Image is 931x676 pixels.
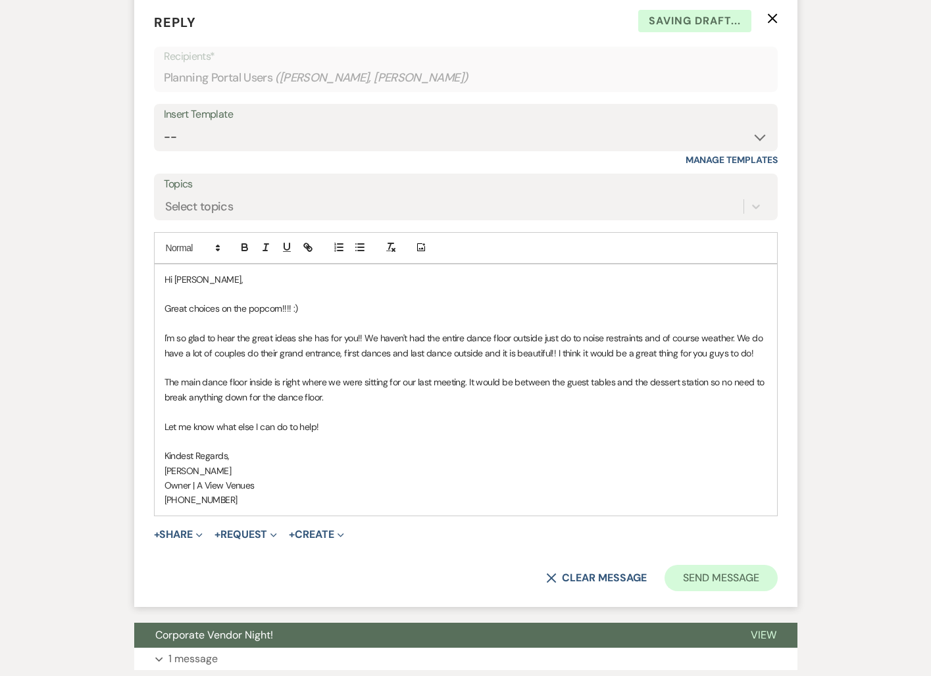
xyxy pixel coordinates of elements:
p: I'm so glad to hear the great ideas she has for you!! We haven't had the entire dance floor outsi... [164,331,767,360]
button: 1 message [134,648,797,670]
p: Great choices on the popcorn!!!! :) [164,301,767,316]
p: [PERSON_NAME] [164,464,767,478]
span: + [289,529,295,540]
span: + [154,529,160,540]
span: ( [PERSON_NAME], [PERSON_NAME] ) [275,69,468,87]
button: Request [214,529,277,540]
p: Let me know what else I can do to help! [164,420,767,434]
button: Corporate Vendor Night! [134,623,730,648]
p: Owner | A View Venues [164,478,767,493]
span: Saving draft... [638,10,751,32]
p: [PHONE_NUMBER] [164,493,767,507]
span: + [214,529,220,540]
p: Kindest Regards, [164,448,767,463]
button: Clear message [546,573,646,583]
span: Corporate Vendor Night! [155,628,273,642]
div: Insert Template [164,105,768,124]
button: View [730,623,797,648]
span: View [751,628,776,642]
div: Planning Portal Users [164,65,768,91]
button: Send Message [665,565,777,591]
div: Select topics [165,197,234,215]
span: Reply [154,14,196,31]
p: Hi [PERSON_NAME], [164,272,767,287]
p: Recipients* [164,48,768,65]
label: Topics [164,175,768,194]
button: Create [289,529,343,540]
p: 1 message [168,650,218,667]
button: Share [154,529,203,540]
a: Manage Templates [686,154,778,166]
p: The main dance floor inside is right where we were sitting for our last meeting. It would be betw... [164,375,767,404]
